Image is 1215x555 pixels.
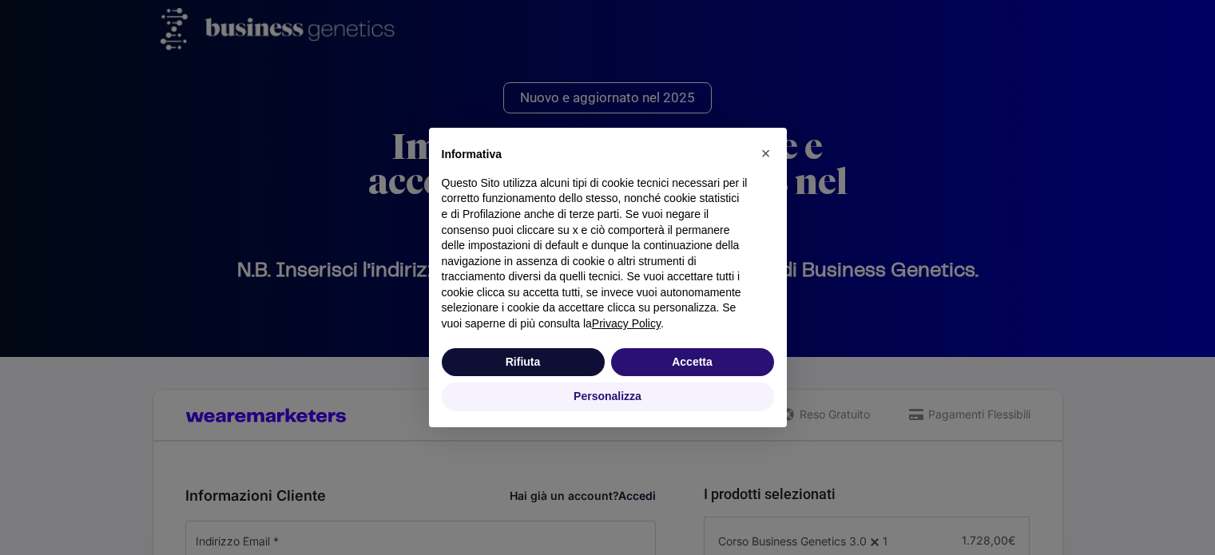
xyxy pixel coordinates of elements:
button: Accetta [611,348,774,377]
button: Chiudi questa informativa [753,141,779,166]
p: Questo Sito utilizza alcuni tipi di cookie tecnici necessari per il corretto funzionamento dello ... [442,176,748,332]
button: Rifiuta [442,348,605,377]
span: × [761,145,771,162]
a: Privacy Policy [592,317,661,330]
button: Personalizza [442,383,774,411]
h2: Informativa [442,147,748,163]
